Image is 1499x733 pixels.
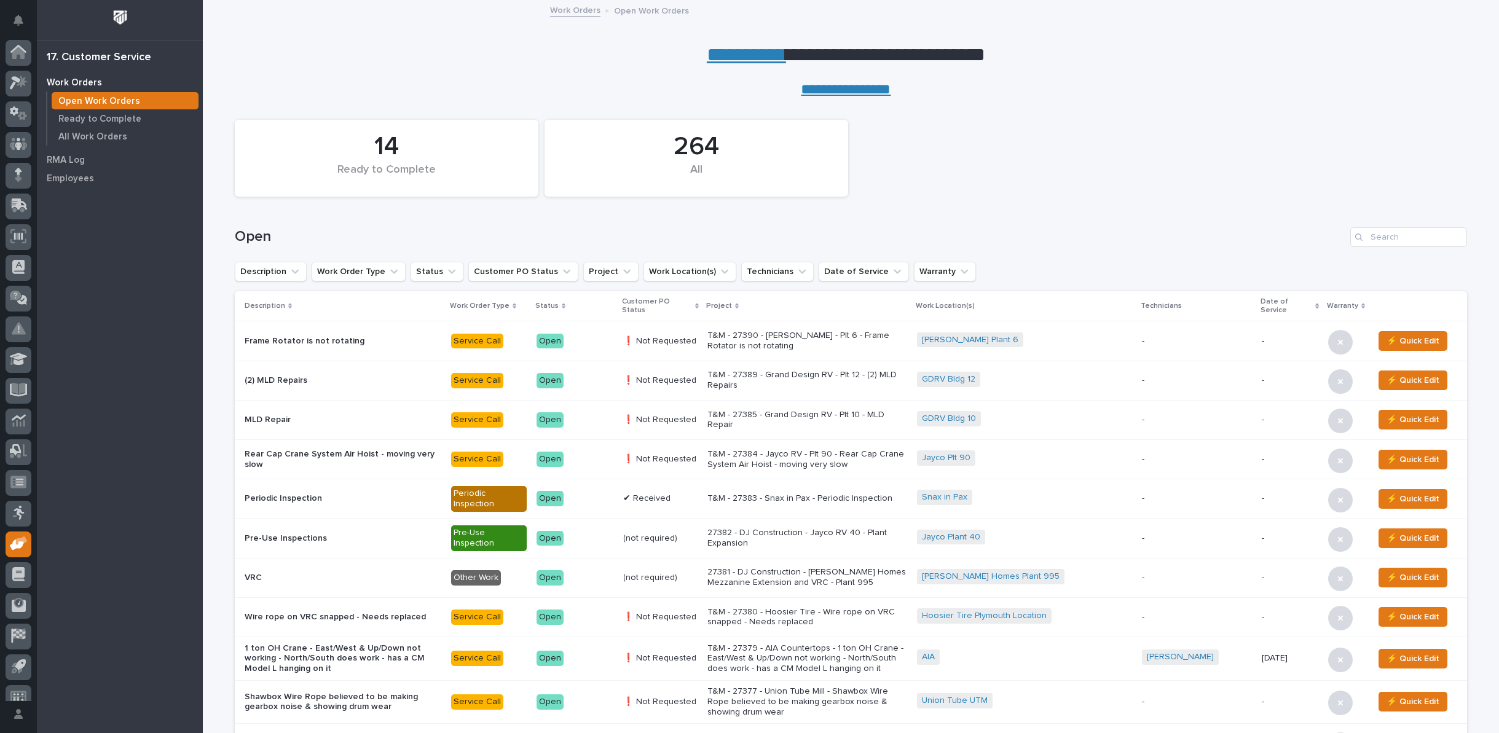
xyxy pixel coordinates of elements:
p: T&M - 27390 - [PERSON_NAME] - Plt 6 - Frame Rotator is not rotating [707,331,907,351]
span: ⚡ Quick Edit [1387,651,1439,666]
p: Shawbox Wire Rope believed to be making gearbox noise & showing drum wear [245,692,441,713]
p: RMA Log [47,155,85,166]
tr: Wire rope on VRC snapped - Needs replacedService CallOpen❗ Not RequestedT&M - 27380 - Hoosier Tir... [235,597,1467,637]
span: ⚡ Quick Edit [1387,694,1439,709]
p: 27382 - DJ Construction - Jayco RV 40 - Plant Expansion [707,528,907,549]
p: Technicians [1141,299,1182,313]
p: MLD Repair [245,415,441,425]
div: Open [537,412,564,428]
button: Description [235,262,307,281]
div: All [565,163,827,189]
input: Search [1350,227,1467,247]
span: ⚡ Quick Edit [1387,452,1439,467]
div: Open [537,610,564,625]
a: All Work Orders [47,128,203,145]
p: - [1262,375,1318,386]
span: ⚡ Quick Edit [1387,492,1439,506]
p: - [1142,612,1252,622]
div: Open [537,452,564,467]
a: [PERSON_NAME] Homes Plant 995 [922,571,1060,582]
p: T&M - 27385 - Grand Design RV - Plt 10 - MLD Repair [707,410,907,431]
div: Periodic Inspection [451,486,527,512]
div: Service Call [451,651,503,666]
p: Description [245,299,285,313]
div: Open [537,651,564,666]
button: ⚡ Quick Edit [1379,528,1447,548]
p: T&M - 27380 - Hoosier Tire - Wire rope on VRC snapped - Needs replaced [707,607,907,628]
p: Project [706,299,732,313]
a: Ready to Complete [47,110,203,127]
div: Notifications [15,15,31,34]
p: Date of Service [1261,295,1313,318]
div: Open [537,491,564,506]
div: 264 [565,131,827,162]
div: Service Call [451,694,503,710]
a: Hoosier Tire Plymouth Location [922,611,1047,621]
p: Periodic Inspection [245,493,441,504]
p: (not required) [623,573,698,583]
p: ✔ Received [623,493,698,504]
p: ❗ Not Requested [623,454,698,464]
button: Status [411,262,463,281]
tr: VRCOther WorkOpen(not required)27381 - DJ Construction - [PERSON_NAME] Homes Mezzanine Extension ... [235,558,1467,597]
div: Service Call [451,334,503,349]
button: Notifications [6,7,31,33]
p: Open Work Orders [614,3,689,17]
p: T&M - 27383 - Snax in Pax - Periodic Inspection [707,493,907,504]
p: T&M - 27377 - Union Tube Mill - Shawbox Wire Rope believed to be making gearbox noise & showing d... [707,686,907,717]
p: ❗ Not Requested [623,336,698,347]
p: T&M - 27389 - Grand Design RV - Plt 12 - (2) MLD Repairs [707,370,907,391]
button: Warranty [914,262,976,281]
button: Work Order Type [312,262,406,281]
p: Wire rope on VRC snapped - Needs replaced [245,612,441,622]
span: ⚡ Quick Edit [1387,412,1439,427]
a: GDRV Bldg 10 [922,414,976,424]
tr: Rear Cap Crane System Air Hoist - moving very slowService CallOpen❗ Not RequestedT&M - 27384 - Ja... [235,440,1467,479]
p: Status [535,299,559,313]
button: Technicians [741,262,814,281]
a: RMA Log [37,151,203,169]
button: ⚡ Quick Edit [1379,410,1447,429]
p: - [1262,533,1318,544]
p: - [1142,493,1252,504]
div: 17. Customer Service [47,51,151,65]
button: ⚡ Quick Edit [1379,450,1447,469]
a: Open Work Orders [47,92,203,109]
p: Warranty [1327,299,1358,313]
span: ⚡ Quick Edit [1387,570,1439,585]
p: - [1262,454,1318,464]
span: ⚡ Quick Edit [1387,373,1439,388]
div: Pre-Use Inspection [451,525,527,551]
p: Open Work Orders [58,96,140,107]
p: - [1142,573,1252,583]
a: [PERSON_NAME] Plant 6 [922,335,1018,345]
div: Service Call [451,412,503,428]
tr: Pre-Use InspectionsPre-Use InspectionOpen(not required)27382 - DJ Construction - Jayco RV 40 - Pl... [235,519,1467,558]
p: 27381 - DJ Construction - [PERSON_NAME] Homes Mezzanine Extension and VRC - Plant 995 [707,567,907,588]
p: Work Orders [47,77,102,88]
tr: Frame Rotator is not rotatingService CallOpen❗ Not RequestedT&M - 27390 - [PERSON_NAME] - Plt 6 -... [235,321,1467,361]
p: - [1142,375,1252,386]
p: T&M - 27379 - AIA Countertops - 1 ton OH Crane - East/West & Up/Down not working - North/South do... [707,643,907,674]
div: Open [537,373,564,388]
p: (2) MLD Repairs [245,375,441,386]
div: Open [537,694,564,710]
p: Work Location(s) [916,299,975,313]
div: Ready to Complete [256,163,517,189]
p: ❗ Not Requested [623,653,698,664]
div: Other Work [451,570,501,586]
tr: MLD RepairService CallOpen❗ Not RequestedT&M - 27385 - Grand Design RV - Plt 10 - MLD RepairGDRV ... [235,400,1467,439]
a: Work Orders [550,2,600,17]
a: Snax in Pax [922,492,967,503]
div: Service Call [451,610,503,625]
div: Service Call [451,452,503,467]
p: - [1262,573,1318,583]
p: ❗ Not Requested [623,415,698,425]
p: VRC [245,573,441,583]
div: Open [537,531,564,546]
p: - [1142,454,1252,464]
p: - [1262,336,1318,347]
tr: (2) MLD RepairsService CallOpen❗ Not RequestedT&M - 27389 - Grand Design RV - Plt 12 - (2) MLD Re... [235,361,1467,400]
p: Customer PO Status [622,295,692,318]
tr: Periodic InspectionPeriodic InspectionOpen✔ ReceivedT&M - 27383 - Snax in Pax - Periodic Inspecti... [235,479,1467,519]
